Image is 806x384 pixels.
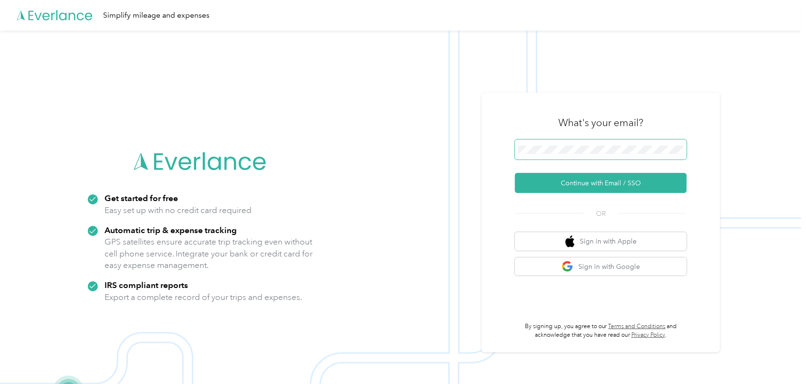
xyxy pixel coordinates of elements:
[515,173,687,193] button: Continue with Email / SSO
[105,236,313,271] p: GPS satellites ensure accurate trip tracking even without cell phone service. Integrate your bank...
[105,204,251,216] p: Easy set up with no credit card required
[631,331,665,339] a: Privacy Policy
[558,116,643,129] h3: What's your email?
[584,209,618,219] span: OR
[105,291,302,303] p: Export a complete record of your trips and expenses.
[565,235,575,247] img: apple logo
[105,225,237,235] strong: Automatic trip & expense tracking
[105,280,188,290] strong: IRS compliant reports
[515,257,687,276] button: google logoSign in with Google
[608,323,666,330] a: Terms and Conditions
[103,10,209,21] div: Simplify mileage and expenses
[105,193,178,203] strong: Get started for free
[562,261,574,273] img: google logo
[515,232,687,251] button: apple logoSign in with Apple
[515,322,687,339] p: By signing up, you agree to our and acknowledge that you have read our .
